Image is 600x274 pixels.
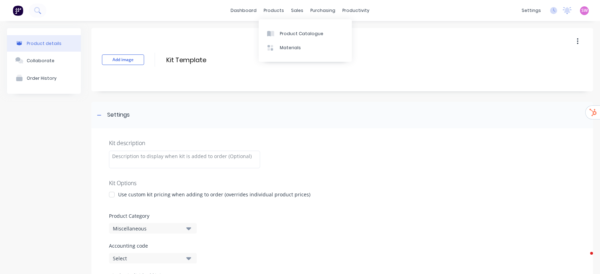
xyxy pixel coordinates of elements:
[576,250,593,267] iframe: Intercom live chat
[7,69,81,87] button: Order History
[259,41,352,55] a: Materials
[113,255,181,262] div: Select
[27,76,57,81] div: Order History
[518,5,544,16] div: settings
[7,35,81,52] button: Product details
[280,31,323,37] div: Product Catalogue
[27,41,62,46] div: Product details
[109,212,575,220] label: Product Category
[280,45,301,51] div: Materials
[339,5,373,16] div: productivity
[109,253,197,263] button: Select
[13,5,23,16] img: Factory
[109,223,197,234] button: Miscellaneous
[109,179,575,187] div: Kit Options
[118,191,310,198] div: Use custom kit pricing when adding to order (overrides individual product prices)
[259,26,352,40] a: Product Catalogue
[227,5,260,16] a: dashboard
[260,5,288,16] div: products
[166,55,290,65] input: Enter kit name
[288,5,307,16] div: sales
[109,139,575,147] div: Kit description
[27,58,54,63] div: Collaborate
[581,7,588,14] span: SW
[107,111,130,119] div: Settings
[102,54,144,65] button: Add image
[7,52,81,69] button: Collaborate
[109,242,575,249] label: Accounting code
[307,5,339,16] div: purchasing
[113,225,181,232] div: Miscellaneous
